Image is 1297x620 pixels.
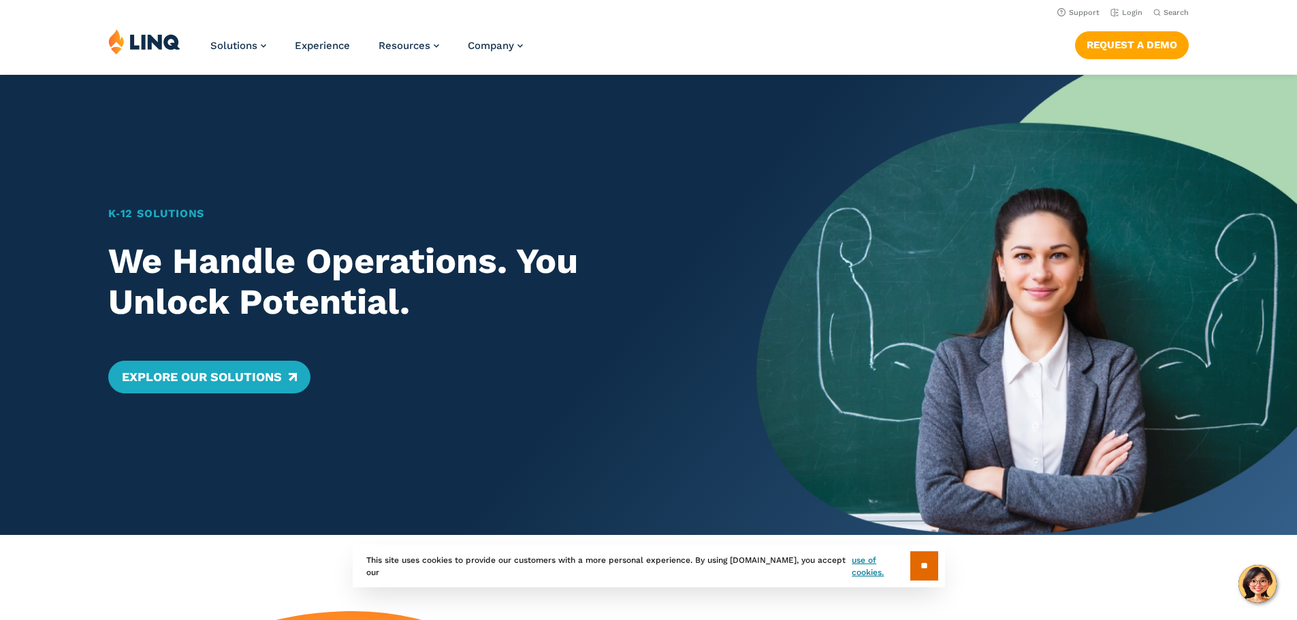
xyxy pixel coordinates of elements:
[353,544,945,587] div: This site uses cookies to provide our customers with a more personal experience. By using [DOMAIN...
[210,39,257,52] span: Solutions
[468,39,514,52] span: Company
[108,29,180,54] img: LINQ | K‑12 Software
[108,241,704,323] h2: We Handle Operations. You Unlock Potential.
[1164,8,1189,17] span: Search
[852,554,910,578] a: use of cookies.
[1075,29,1189,59] nav: Button Navigation
[1153,7,1189,18] button: Open Search Bar
[468,39,523,52] a: Company
[1238,565,1277,603] button: Hello, have a question? Let’s chat.
[756,75,1297,535] img: Home Banner
[1075,31,1189,59] a: Request a Demo
[379,39,430,52] span: Resources
[379,39,439,52] a: Resources
[108,361,310,393] a: Explore Our Solutions
[1057,8,1100,17] a: Support
[210,29,523,74] nav: Primary Navigation
[108,206,704,222] h1: K‑12 Solutions
[210,39,266,52] a: Solutions
[295,39,350,52] a: Experience
[1110,8,1142,17] a: Login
